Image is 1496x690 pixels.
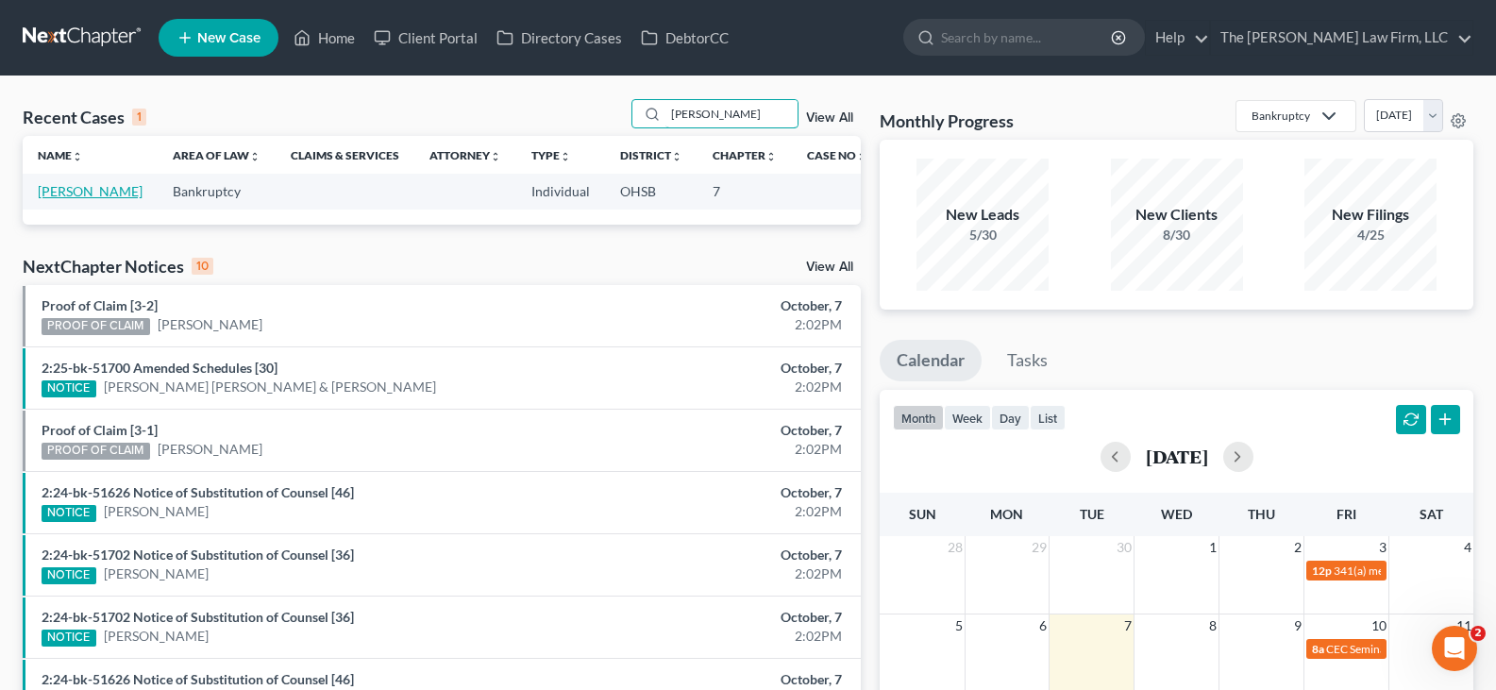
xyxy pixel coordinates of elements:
input: Search by name... [665,100,798,127]
a: [PERSON_NAME] [104,502,209,521]
span: 28 [946,536,965,559]
div: October, 7 [588,670,842,689]
i: unfold_more [765,151,777,162]
div: October, 7 [588,421,842,440]
a: 2:24-bk-51626 Notice of Substitution of Counsel [46] [42,671,354,687]
a: Client Portal [364,21,487,55]
div: 2:02PM [588,378,842,396]
td: OHSB [605,174,698,209]
div: PROOF OF CLAIM [42,318,150,335]
a: Nameunfold_more [38,148,83,162]
div: 2:02PM [588,627,842,646]
div: NOTICE [42,630,96,647]
span: Thu [1248,506,1275,522]
div: New Clients [1111,204,1243,226]
div: NOTICE [42,380,96,397]
span: 11 [1454,614,1473,637]
div: October, 7 [588,608,842,627]
span: CEC Seminar [1326,642,1390,656]
a: The [PERSON_NAME] Law Firm, LLC [1211,21,1472,55]
a: Attorneyunfold_more [429,148,501,162]
div: PROOF OF CLAIM [42,443,150,460]
a: Tasks [990,340,1065,381]
h2: [DATE] [1146,446,1208,466]
div: 5/30 [916,226,1049,244]
div: NOTICE [42,567,96,584]
div: Bankruptcy [1252,108,1310,124]
a: [PERSON_NAME] [104,564,209,583]
a: 2:24-bk-51626 Notice of Substitution of Counsel [46] [42,484,354,500]
span: 12p [1312,564,1332,578]
span: Sat [1420,506,1443,522]
a: 2:24-bk-51702 Notice of Substitution of Counsel [36] [42,547,354,563]
button: list [1030,405,1066,430]
iframe: Intercom live chat [1432,626,1477,671]
a: [PERSON_NAME] [PERSON_NAME] & [PERSON_NAME] [104,378,436,396]
a: Typeunfold_more [531,148,571,162]
div: 8/30 [1111,226,1243,244]
span: 2 [1292,536,1303,559]
span: Wed [1161,506,1192,522]
th: Claims & Services [276,136,414,174]
a: View All [806,111,853,125]
i: unfold_more [249,151,261,162]
i: unfold_more [856,151,867,162]
span: 9 [1292,614,1303,637]
i: unfold_more [671,151,682,162]
div: Recent Cases [23,106,146,128]
span: 5 [953,614,965,637]
span: New Case [197,31,261,45]
a: Proof of Claim [3-2] [42,297,158,313]
a: [PERSON_NAME] [158,440,262,459]
input: Search by name... [941,20,1114,55]
div: 4/25 [1304,226,1437,244]
a: Chapterunfold_more [713,148,777,162]
h3: Monthly Progress [880,109,1014,132]
span: 8a [1312,642,1324,656]
a: Help [1146,21,1209,55]
span: 7 [1122,614,1134,637]
div: October, 7 [588,546,842,564]
a: Directory Cases [487,21,631,55]
div: 2:02PM [588,502,842,521]
span: 8 [1207,614,1219,637]
a: DebtorCC [631,21,738,55]
a: 2:24-bk-51702 Notice of Substitution of Counsel [36] [42,609,354,625]
a: Home [284,21,364,55]
span: 3 [1377,536,1388,559]
a: Calendar [880,340,982,381]
div: NextChapter Notices [23,255,213,278]
div: New Leads [916,204,1049,226]
div: 2:02PM [588,440,842,459]
a: 2:25-bk-51700 Amended Schedules [30] [42,360,277,376]
span: Fri [1336,506,1356,522]
span: Tue [1080,506,1104,522]
button: day [991,405,1030,430]
span: 1 [1207,536,1219,559]
i: unfold_more [490,151,501,162]
td: Bankruptcy [158,174,276,209]
span: 30 [1115,536,1134,559]
button: week [944,405,991,430]
a: Case Nounfold_more [807,148,867,162]
div: 10 [192,258,213,275]
div: October, 7 [588,296,842,315]
span: Sun [909,506,936,522]
span: 10 [1370,614,1388,637]
span: 6 [1037,614,1049,637]
span: 4 [1462,536,1473,559]
span: 29 [1030,536,1049,559]
i: unfold_more [560,151,571,162]
a: [PERSON_NAME] [104,627,209,646]
a: View All [806,261,853,274]
div: October, 7 [588,359,842,378]
div: NOTICE [42,505,96,522]
div: 2:02PM [588,315,842,334]
div: October, 7 [588,483,842,502]
div: 2:02PM [588,564,842,583]
button: month [893,405,944,430]
a: Proof of Claim [3-1] [42,422,158,438]
span: 2 [1471,626,1486,641]
a: Districtunfold_more [620,148,682,162]
td: 7 [698,174,792,209]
